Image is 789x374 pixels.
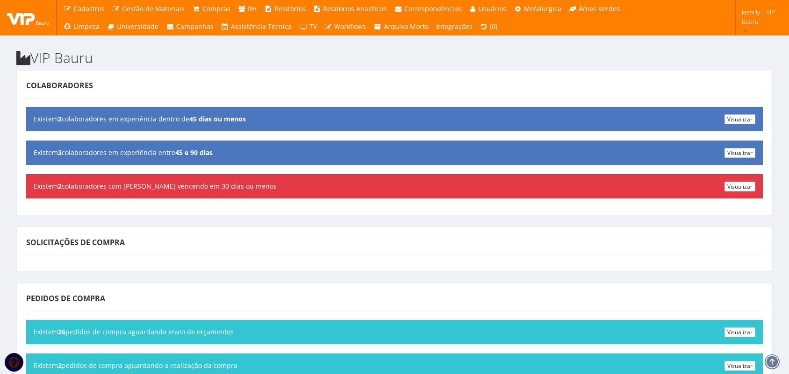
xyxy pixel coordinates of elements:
span: Assistência Técnica [231,22,292,31]
span: Arquivo Morto [384,22,429,31]
a: Visualizar [724,327,755,337]
span: Cadastros [73,4,105,13]
a: Visualizar [724,182,755,191]
span: Relatórios [274,4,306,13]
span: Usuários [479,4,506,13]
a: Visualizar [724,114,755,124]
a: Integrações [432,18,476,35]
span: Integrações [436,22,473,31]
a: Campanhas [162,18,217,35]
b: 2 [58,182,62,191]
span: Áreas Verdes [579,4,620,13]
span: (0) [490,22,497,31]
span: Colaboradores [26,80,93,91]
b: 45 e 90 dias [175,148,213,157]
b: 45 dias ou menos [189,114,246,123]
span: kemilly | VIP Bauru [742,7,777,26]
a: Arquivo Morto [370,18,432,35]
span: Gestão de Materiais [122,4,185,13]
span: Compras [202,4,230,13]
span: RH [248,4,257,13]
b: 3 [58,148,62,157]
a: Universidade [103,18,163,35]
a: Limpeza [59,18,103,35]
div: Existem pedidos de compra aguardando envio de orçamentos [26,320,763,344]
a: TV [295,18,321,35]
h2: VIP Bauru [16,50,773,65]
span: Pedidos de Compra [26,293,105,303]
a: (0) [476,18,502,35]
span: Universidade [117,22,158,31]
a: Workflows [321,18,370,35]
span: Metalúrgica [524,4,561,13]
a: Assistência Técnica [217,18,296,35]
a: Visualizar [724,361,755,371]
div: Existem colaboradores em experiência dentro de [26,107,763,131]
div: Existem colaboradores em experiência entre [26,141,763,165]
span: TV [309,22,317,31]
span: Workflows [334,22,366,31]
span: Limpeza [73,22,100,31]
div: Existem colaboradores com [PERSON_NAME] vencendo em 30 dias ou menos [26,174,763,198]
a: Visualizar [724,148,755,158]
b: 2 [58,114,62,123]
span: Solicitações de Compra [26,237,125,247]
span: Campanhas [176,22,214,31]
b: 26 [58,327,65,336]
img: logo [7,11,49,25]
b: 2 [58,361,62,370]
span: Correspondências [404,4,461,13]
span: Relatórios Analíticos [323,4,387,13]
